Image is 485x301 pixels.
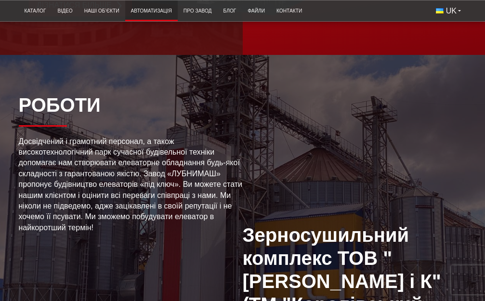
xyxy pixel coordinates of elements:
[218,3,242,19] a: Блог
[52,3,78,19] a: Відео
[125,3,178,19] a: Автоматизація
[430,3,467,19] button: UK
[79,3,125,19] a: Наші об’єкти
[178,3,218,19] a: Про завод
[446,6,457,16] span: UK
[19,93,243,126] h2: Роботи
[19,137,242,232] span: Досвідчений і грамотний персонал, а також високотехнологічний парк сучасної будівельної техніки д...
[242,3,271,19] a: Файли
[19,3,52,19] a: Каталог
[436,8,444,13] img: Українська
[271,3,308,19] a: Контакти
